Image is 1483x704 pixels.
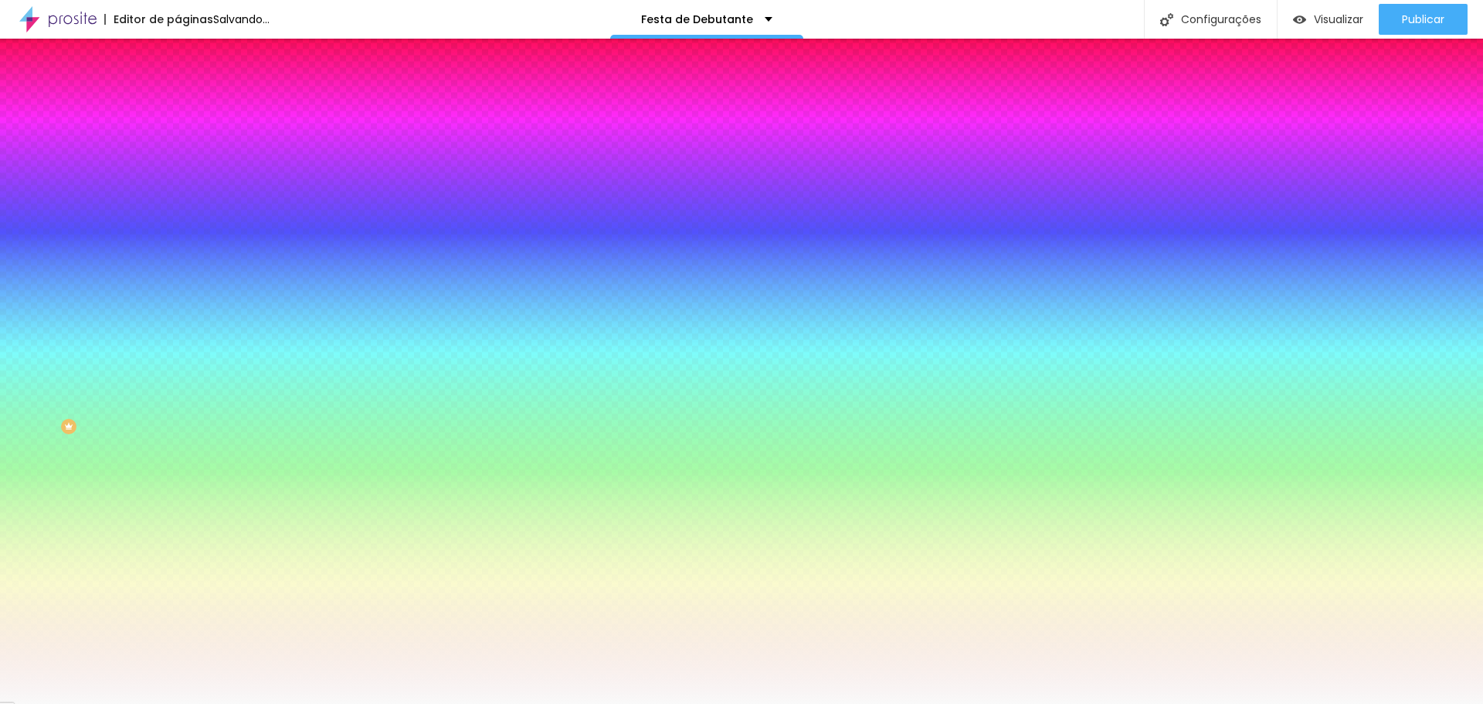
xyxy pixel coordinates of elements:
div: Salvando... [213,14,270,25]
img: Icone [1160,13,1173,26]
p: Festa de Debutante [641,14,753,25]
span: Visualizar [1314,13,1363,26]
button: Publicar [1379,4,1468,35]
button: Visualizar [1278,4,1379,35]
span: Publicar [1402,13,1444,26]
div: Editor de páginas [104,14,213,25]
img: view-1.svg [1293,13,1306,26]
